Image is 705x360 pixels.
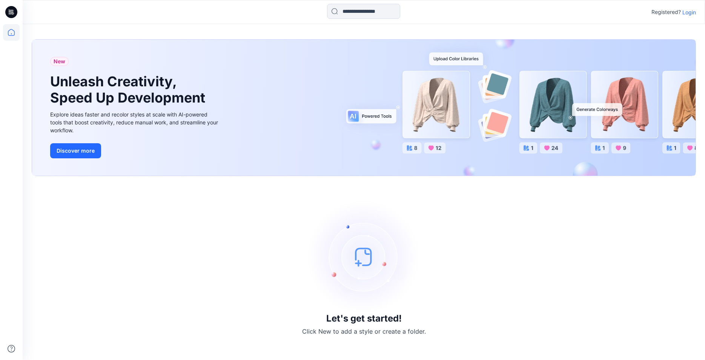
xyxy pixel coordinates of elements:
[50,143,220,158] a: Discover more
[302,327,426,336] p: Click New to add a style or create a folder.
[307,200,421,313] img: empty-state-image.svg
[326,313,402,324] h3: Let's get started!
[682,8,696,16] p: Login
[50,74,209,106] h1: Unleash Creativity, Speed Up Development
[50,143,101,158] button: Discover more
[651,8,681,17] p: Registered?
[50,110,220,134] div: Explore ideas faster and recolor styles at scale with AI-powered tools that boost creativity, red...
[54,57,65,66] span: New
